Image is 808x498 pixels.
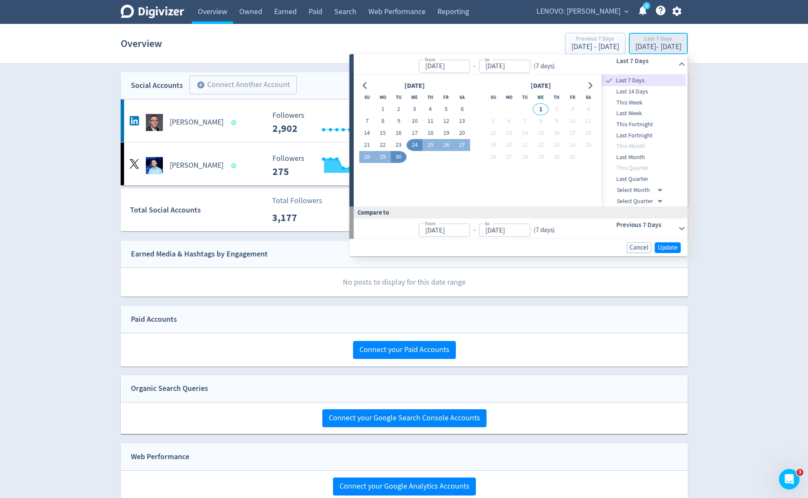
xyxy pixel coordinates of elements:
[643,2,650,9] a: 5
[630,245,649,251] span: Cancel
[359,151,375,163] button: 28
[359,91,375,103] th: Sunday
[131,382,208,395] div: Organic Search Queries
[533,151,549,163] button: 29
[485,151,501,163] button: 26
[391,127,406,139] button: 16
[533,91,549,103] th: Wednesday
[517,91,533,103] th: Tuesday
[602,174,686,185] div: Last Quarter
[485,220,489,227] label: to
[438,115,454,127] button: 12
[549,139,565,151] button: 23
[655,242,681,253] button: Update
[359,139,375,151] button: 21
[354,75,688,207] div: from-to(7 days)Last 7 Days
[353,345,456,355] a: Connect your Paid Accounts
[549,151,565,163] button: 30
[616,220,675,230] h6: Previous 7 Days
[617,185,666,196] div: Select Month
[131,248,268,260] div: Earned Media & Hashtags by Engagement
[121,143,688,185] a: Eric Yu undefined[PERSON_NAME] Followers --- Followers 275 <1% Engagements 3 Engagements 3 _ 0% V...
[602,87,686,96] span: Last 14 Days
[375,115,391,127] button: 8
[530,61,558,71] div: ( 7 days )
[272,210,321,225] p: 3,177
[501,115,517,127] button: 6
[359,79,371,91] button: Go to previous month
[635,36,681,43] div: Last 7 Days
[571,43,619,51] div: [DATE] - [DATE]
[391,91,406,103] th: Tuesday
[454,103,470,115] button: 6
[454,115,470,127] button: 13
[635,43,681,51] div: [DATE] - [DATE]
[423,115,438,127] button: 11
[485,127,501,139] button: 12
[231,120,238,125] span: Data last synced: 1 Oct 2025, 9:01pm (AEST)
[375,139,391,151] button: 22
[533,115,549,127] button: 8
[623,8,630,15] span: expand_more
[517,139,533,151] button: 21
[565,91,580,103] th: Friday
[536,5,620,18] span: LENOVO: [PERSON_NAME]
[333,478,476,495] button: Connect your Google Analytics Accounts
[329,414,480,422] span: Connect your Google Search Console Accounts
[501,91,517,103] th: Monday
[616,55,675,66] h6: Last 7 Days
[339,483,469,490] span: Connect your Google Analytics Accounts
[423,103,438,115] button: 4
[602,131,686,140] span: Last Fortnight
[121,268,688,297] p: No posts to display for this date range
[407,139,423,151] button: 24
[391,115,406,127] button: 9
[584,79,596,91] button: Go to next month
[796,469,803,476] span: 3
[146,157,163,174] img: Eric Yu undefined
[627,242,652,253] button: Cancel
[485,55,489,63] label: to
[602,108,686,119] div: Last Week
[565,33,626,54] button: Previous 7 Days[DATE] - [DATE]
[322,413,487,423] a: Connect your Google Search Console Accounts
[533,5,631,18] button: LENOVO: [PERSON_NAME]
[189,76,297,94] button: Connect Another Account
[602,153,686,162] span: Last Month
[130,204,266,216] div: Total Social Accounts
[375,151,391,163] button: 29
[359,127,375,139] button: 14
[354,218,688,239] div: from-to(7 days)Previous 7 Days
[614,76,686,85] span: Last 7 Days
[131,451,189,463] div: Web Performance
[565,127,580,139] button: 17
[375,127,391,139] button: 15
[602,98,686,108] span: This Week
[617,195,666,207] div: Select Quarter
[602,120,686,129] span: This Fortnight
[391,103,406,115] button: 2
[170,117,223,128] h5: [PERSON_NAME]
[359,115,375,127] button: 7
[779,469,799,489] iframe: Intercom live chat
[501,139,517,151] button: 20
[268,154,396,177] svg: Followers ---
[602,97,686,108] div: This Week
[533,103,549,115] button: 1
[565,151,580,163] button: 31
[658,245,678,251] span: Update
[533,139,549,151] button: 22
[470,61,479,71] div: -
[517,151,533,163] button: 28
[549,115,565,127] button: 9
[528,80,553,92] div: [DATE]
[565,139,580,151] button: 24
[470,225,479,235] div: -
[438,127,454,139] button: 19
[501,127,517,139] button: 13
[131,79,183,92] div: Social Accounts
[530,225,555,235] div: ( 7 days )
[533,127,549,139] button: 15
[423,139,438,151] button: 25
[407,115,423,127] button: 10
